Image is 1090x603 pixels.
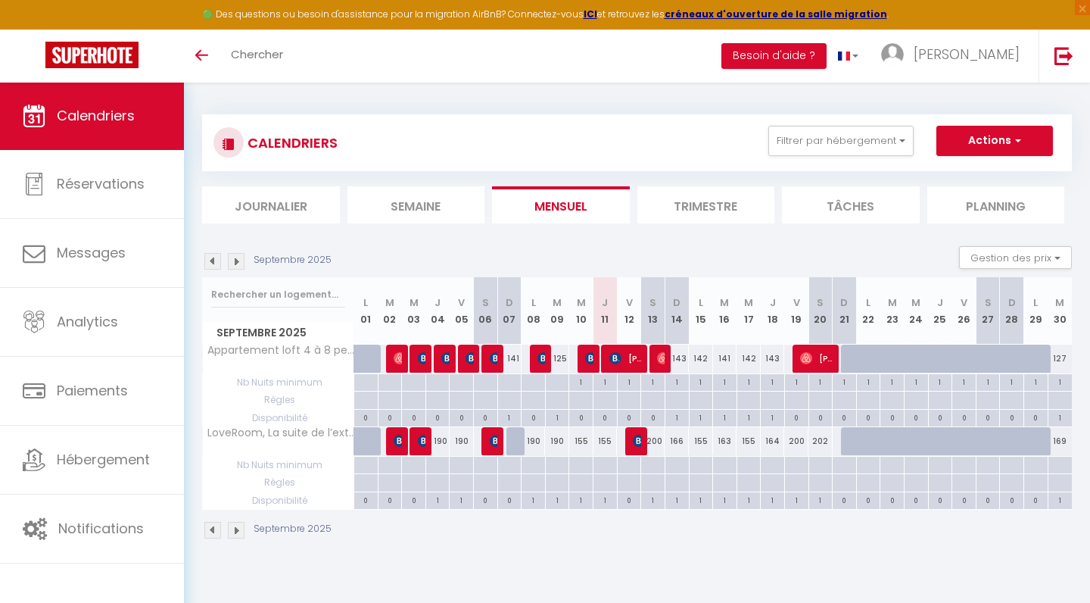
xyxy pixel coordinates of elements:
a: Chercher [220,30,294,83]
abbr: L [866,295,870,310]
div: 1 [593,492,617,507]
div: 1 [1048,374,1072,389]
div: 0 [522,410,545,424]
div: 142 [737,345,761,373]
th: 09 [545,277,569,345]
div: 0 [952,492,976,507]
div: 1 [713,492,737,507]
div: 0 [1000,410,1023,424]
div: 1 [593,374,617,389]
div: 155 [569,427,593,455]
div: 1 [690,492,713,507]
div: 0 [809,410,833,424]
li: Planning [927,186,1065,223]
img: Super Booking [45,42,139,68]
span: [PERSON_NAME] [394,344,402,373]
abbr: D [506,295,513,310]
span: [PERSON_NAME] [800,344,833,373]
h3: CALENDRIERS [244,126,338,160]
div: 202 [808,427,833,455]
abbr: L [531,295,536,310]
span: Règles [203,474,353,491]
div: 1 [641,492,665,507]
span: Messages [57,243,126,262]
div: 0 [929,492,952,507]
abbr: M [553,295,562,310]
abbr: V [626,295,633,310]
th: 16 [713,277,737,345]
span: Analytics [57,312,118,331]
div: 1 [785,374,808,389]
div: 190 [425,427,450,455]
abbr: L [1033,295,1038,310]
span: [PERSON_NAME] [PERSON_NAME] [441,344,450,373]
th: 08 [522,277,546,345]
div: 0 [857,492,880,507]
a: créneaux d'ouverture de la salle migration [665,8,887,20]
abbr: L [699,295,703,310]
abbr: D [1008,295,1016,310]
div: 1 [761,374,784,389]
span: LoveRoom, La suite de l’extase [205,427,357,439]
div: 0 [976,410,1000,424]
div: 1 [761,492,784,507]
span: Paiements [57,381,128,400]
div: 155 [737,427,761,455]
span: Disponibilité [203,492,353,509]
div: 0 [880,492,904,507]
abbr: S [985,295,992,310]
img: ... [881,43,904,66]
div: 1 [1024,374,1048,389]
div: 0 [378,410,402,424]
div: 169 [1048,427,1072,455]
div: 1 [1048,492,1072,507]
img: logout [1054,46,1073,65]
div: 0 [976,492,1000,507]
div: 0 [905,410,928,424]
div: 0 [402,410,425,424]
a: ICI [584,8,597,20]
abbr: S [817,295,824,310]
th: 07 [497,277,522,345]
th: 14 [665,277,689,345]
div: 0 [880,410,904,424]
span: [PERSON_NAME] [609,344,642,373]
div: 1 [569,492,593,507]
span: [PERSON_NAME] [418,344,426,373]
div: 1 [880,374,904,389]
th: 10 [569,277,593,345]
div: 1 [665,374,689,389]
div: 1 [905,374,928,389]
li: Mensuel [492,186,630,223]
div: 0 [785,410,808,424]
th: 23 [880,277,905,345]
th: 18 [761,277,785,345]
th: 11 [593,277,618,345]
abbr: V [961,295,967,310]
div: 0 [929,410,952,424]
abbr: M [577,295,586,310]
span: Règles [203,392,353,408]
div: 0 [354,492,378,507]
div: 190 [450,427,474,455]
span: [PERSON_NAME] [914,45,1020,64]
th: 19 [784,277,808,345]
div: 142 [689,345,713,373]
span: Notifications [58,519,144,538]
li: Semaine [347,186,485,223]
button: Gestion des prix [959,246,1072,269]
div: 125 [545,345,569,373]
div: 0 [569,410,593,424]
abbr: M [888,295,897,310]
a: ... [PERSON_NAME] [870,30,1039,83]
div: 1 [665,492,689,507]
th: 24 [905,277,929,345]
span: [PERSON_NAME] [418,426,426,455]
div: 1 [952,374,976,389]
div: 0 [833,410,856,424]
abbr: D [673,295,680,310]
th: 21 [833,277,857,345]
abbr: M [385,295,394,310]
